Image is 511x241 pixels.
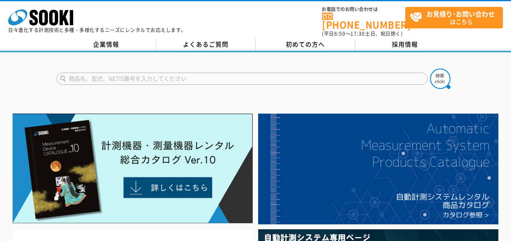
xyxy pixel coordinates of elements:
[322,7,405,12] span: お電話でのお問い合わせは
[350,30,365,37] span: 17:30
[8,28,186,32] p: 日々進化する計測技術と多種・多様化するニーズにレンタルでお応えします。
[430,69,450,89] img: btn_search.png
[405,7,503,28] a: お見積り･お問い合わせはこちら
[334,30,346,37] span: 8:50
[322,13,405,29] a: [PHONE_NUMBER]
[322,30,402,37] span: (平日 ～ 土日、祝日除く)
[57,73,428,85] input: 商品名、型式、NETIS番号を入力してください
[13,114,253,224] img: Catalog Ver10
[57,39,156,51] a: 企業情報
[156,39,256,51] a: よくあるご質問
[258,114,498,224] img: 自動計測システムカタログ
[286,40,325,49] span: 初めての方へ
[410,7,502,28] span: はこちら
[355,39,455,51] a: 採用情報
[426,9,495,19] strong: お見積り･お問い合わせ
[256,39,355,51] a: 初めての方へ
